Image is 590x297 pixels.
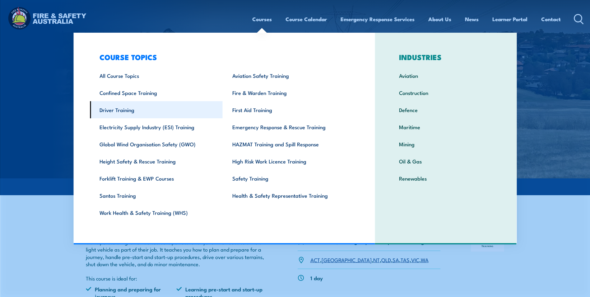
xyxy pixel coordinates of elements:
[90,118,223,135] a: Electricity Supply Industry (ESI) Training
[310,274,323,281] p: 1 day
[389,84,502,101] a: Construction
[90,170,223,187] a: Forklift Training & EWP Courses
[90,101,223,118] a: Driver Training
[541,11,561,27] a: Contact
[389,118,502,135] a: Maritime
[223,101,355,118] a: First Aid Training
[428,11,451,27] a: About Us
[341,11,415,27] a: Emergency Response Services
[86,275,267,282] p: This course is ideal for:
[322,256,372,263] a: [GEOGRAPHIC_DATA]
[381,256,391,263] a: QLD
[223,67,355,84] a: Aviation Safety Training
[252,11,272,27] a: Courses
[223,187,355,204] a: Health & Safety Representative Training
[223,118,355,135] a: Emergency Response & Rescue Training
[465,11,479,27] a: News
[401,256,410,263] a: TAS
[90,204,223,221] a: Work Health & Safety Training (WHS)
[223,170,355,187] a: Safety Training
[389,101,502,118] a: Defence
[310,238,427,245] p: Individuals, Small groups or Corporate bookings
[389,135,502,153] a: Mining
[310,256,429,263] p: , , , , , , ,
[90,84,223,101] a: Confined Space Training
[373,256,380,263] a: NT
[86,238,267,268] p: Our Operate a Light Vehicle course is perfect for anyone who needs to drive a light vehicle as pa...
[223,135,355,153] a: HAZMAT Training and Spill Response
[492,11,527,27] a: Learner Portal
[389,153,502,170] a: Oil & Gas
[90,53,355,61] h3: COURSE TOPICS
[411,256,419,263] a: VIC
[90,135,223,153] a: Global Wind Organisation Safety (GWO)
[90,67,223,84] a: All Course Topics
[90,187,223,204] a: Santos Training
[389,53,502,61] h3: INDUSTRIES
[389,67,502,84] a: Aviation
[393,256,399,263] a: SA
[389,170,502,187] a: Renewables
[223,153,355,170] a: High Risk Work Licence Training
[286,11,327,27] a: Course Calendar
[421,256,429,263] a: WA
[90,153,223,170] a: Height Safety & Rescue Training
[223,84,355,101] a: Fire & Warden Training
[310,256,320,263] a: ACT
